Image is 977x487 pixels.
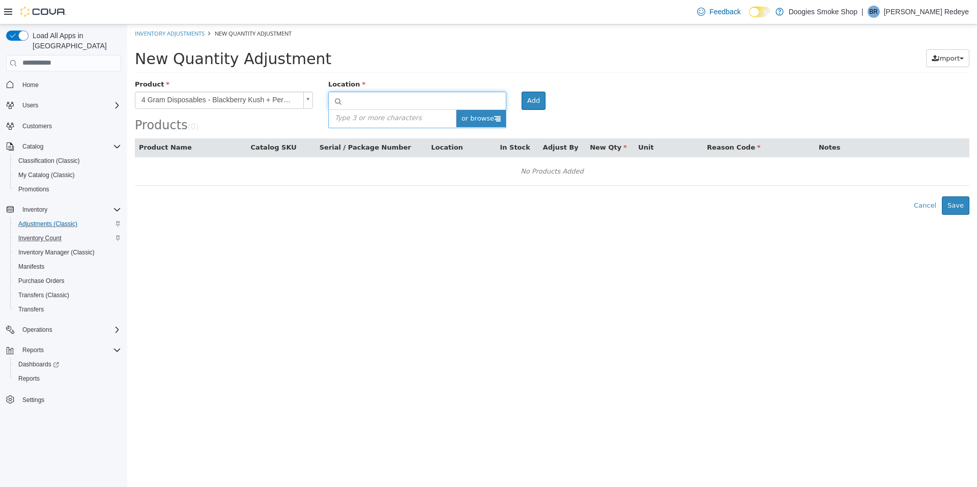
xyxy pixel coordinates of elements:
button: Reports [10,371,125,386]
button: Adjustments (Classic) [10,217,125,231]
span: Load All Apps in [GEOGRAPHIC_DATA] [28,31,121,51]
span: Product [8,56,42,64]
span: Products [8,94,61,108]
span: Manifests [18,263,44,271]
span: 0 [64,98,69,107]
span: Location [201,56,238,64]
a: My Catalog (Classic) [14,169,79,181]
button: Product Name [12,118,67,128]
button: Unit [511,118,528,128]
button: Operations [18,324,56,336]
button: Inventory [2,203,125,217]
img: Cova [20,7,66,17]
button: Classification (Classic) [10,154,125,168]
a: Purchase Orders [14,275,69,287]
button: Purchase Orders [10,274,125,288]
span: Operations [18,324,121,336]
a: Inventory Count [14,232,66,244]
button: Inventory [18,204,51,216]
button: Location [304,118,337,128]
span: Reports [18,344,121,356]
span: Dashboards [18,360,59,368]
button: Import [799,25,842,43]
span: Home [18,78,121,91]
span: Reports [14,373,121,385]
button: Reports [18,344,48,356]
span: Classification (Classic) [18,157,80,165]
span: Inventory [22,206,47,214]
span: Reason Code [580,119,633,127]
button: Catalog [18,140,47,153]
button: Notes [692,118,715,128]
span: Purchase Orders [18,277,65,285]
button: My Catalog (Classic) [10,168,125,182]
span: My Catalog (Classic) [18,171,75,179]
span: New Quantity Adjustment [8,25,204,43]
span: Customers [22,122,52,130]
button: Catalog SKU [124,118,171,128]
a: Adjustments (Classic) [14,218,81,230]
span: Transfers (Classic) [14,289,121,301]
p: [PERSON_NAME] Redeye [884,6,969,18]
a: Inventory Adjustments [8,5,77,13]
span: Transfers [18,305,44,313]
a: Transfers [14,303,48,316]
span: Reports [18,375,40,383]
button: Users [18,99,42,111]
button: Inventory Manager (Classic) [10,245,125,260]
button: Users [2,98,125,112]
span: Inventory [18,204,121,216]
button: Save [815,172,842,190]
a: Dashboards [10,357,125,371]
a: Settings [18,394,48,406]
span: My Catalog (Classic) [14,169,121,181]
nav: Complex example [6,73,121,434]
a: Promotions [14,183,53,195]
a: Home [18,79,43,91]
span: Reports [22,346,44,354]
span: Feedback [709,7,740,17]
span: 4 Gram Disposables - Blackberry Kush + Permanent Marker [8,68,172,84]
span: Inventory Manager (Classic) [14,246,121,259]
div: Barb Redeye [868,6,880,18]
span: New Quantity Adjustment [88,5,164,13]
span: Inventory Count [18,234,62,242]
p: | [861,6,864,18]
span: Settings [22,396,44,404]
button: Serial / Package Number [192,118,286,128]
span: Dashboards [14,358,121,370]
span: Adjustments (Classic) [14,218,121,230]
span: BR [869,6,878,18]
button: Adjust By [416,118,453,128]
a: Classification (Classic) [14,155,84,167]
span: Home [22,81,39,89]
button: Settings [2,392,125,407]
button: In Stock [372,118,405,128]
span: Settings [18,393,121,406]
button: Transfers (Classic) [10,288,125,302]
span: Adjustments (Classic) [18,220,77,228]
span: Inventory Manager (Classic) [18,248,95,256]
span: Purchase Orders [14,275,121,287]
span: or browse [329,85,379,103]
a: Dashboards [14,358,63,370]
button: Inventory Count [10,231,125,245]
input: Dark Mode [749,7,770,17]
p: Doogies Smoke Shop [789,6,857,18]
a: Manifests [14,261,48,273]
span: Promotions [14,183,121,195]
button: Catalog [2,139,125,154]
a: Inventory Manager (Classic) [14,246,99,259]
button: Add [394,67,418,85]
div: No Products Added [14,139,836,155]
button: Operations [2,323,125,337]
span: Users [22,101,38,109]
button: Manifests [10,260,125,274]
button: Cancel [781,172,815,190]
a: Reports [14,373,44,385]
span: Customers [18,120,121,132]
button: Transfers [10,302,125,317]
button: Customers [2,119,125,133]
a: Transfers (Classic) [14,289,73,301]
